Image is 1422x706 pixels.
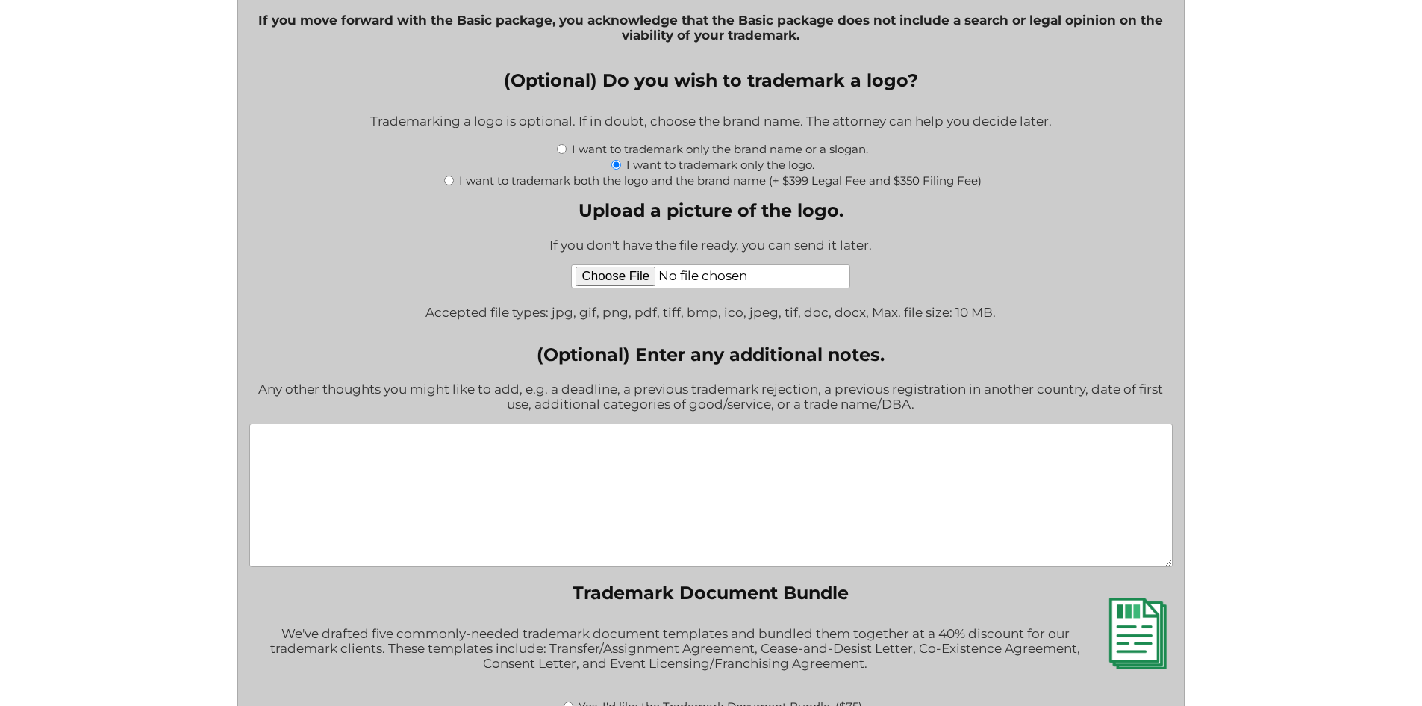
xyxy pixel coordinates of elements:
label: Upload a picture of the logo. [425,199,996,221]
div: Trademarking a logo is optional. If in doubt, choose the brand name. The attorney can help you de... [249,104,1173,140]
label: I want to trademark only the logo. [626,158,814,172]
div: Any other thoughts you might like to add, e.g. a deadline, a previous trademark rejection, a prev... [249,372,1173,424]
span: Accepted file types: jpg, gif, png, pdf, tiff, bmp, ico, jpeg, tif, doc, docx, Max. file size: 10... [425,295,996,332]
legend: (Optional) Do you wish to trademark a logo? [504,69,918,91]
label: I want to trademark both the logo and the brand name (+ $399 Legal Fee and $350 Filing Fee) [459,173,982,188]
label: (Optional) Enter any additional notes. [249,344,1173,365]
div: If you don't have the file ready, you can send it later. [425,228,996,264]
legend: Trademark Document Bundle [573,582,849,604]
b: If you move forward with the Basic package, you acknowledge that the Basic package does not inclu... [258,13,1163,43]
div: We've drafted five commonly-needed trademark document templates and bundled them together at a 40... [249,616,1173,698]
label: I want to trademark only the brand name or a slogan. [572,142,868,156]
img: Trademark Document Bundle [1102,598,1173,669]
